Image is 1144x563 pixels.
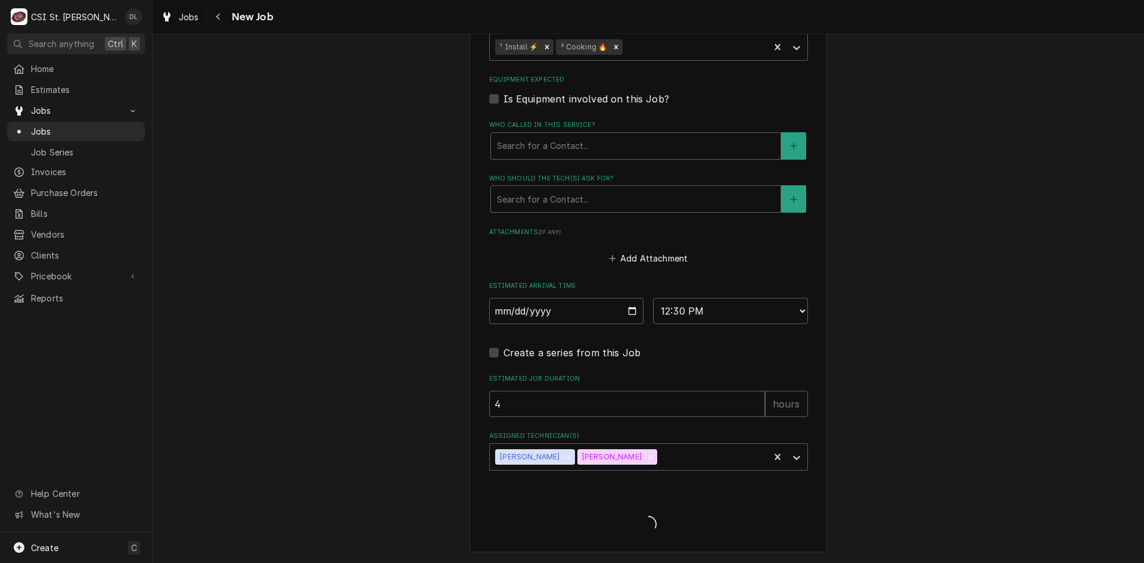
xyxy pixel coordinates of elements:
label: Who should the tech(s) ask for? [489,174,808,183]
span: Jobs [179,11,199,23]
span: Job Series [31,146,139,158]
span: Search anything [29,38,94,50]
a: Clients [7,245,145,265]
a: Reports [7,288,145,308]
div: Remove ² Cooking 🔥 [610,39,623,55]
div: Remove ¹ Install ⚡️ [540,39,554,55]
span: Reports [31,292,139,304]
a: Go to Help Center [7,484,145,503]
select: Time Select [653,298,808,324]
label: Attachments [489,228,808,237]
span: Loading... [489,512,808,537]
a: Vendors [7,225,145,244]
label: Assigned Technician(s) [489,431,808,441]
span: Purchase Orders [31,186,139,199]
button: Navigate back [209,7,228,26]
a: Jobs [7,122,145,141]
div: Remove Mike Barnett [562,449,575,465]
span: Bills [31,207,139,220]
div: Estimated Arrival Time [489,281,808,324]
label: Create a series from this Job [503,346,641,360]
div: Labels [489,21,808,60]
span: Ctrl [108,38,123,50]
div: Estimated Job Duration [489,374,808,416]
a: Home [7,59,145,79]
a: Go to What's New [7,505,145,524]
a: Invoices [7,162,145,182]
span: Help Center [31,487,138,500]
a: Bills [7,204,145,223]
a: Purchase Orders [7,183,145,203]
div: ² Cooking 🔥 [556,39,610,55]
div: Assigned Technician(s) [489,431,808,470]
span: C [131,542,137,554]
span: New Job [228,9,273,25]
span: Invoices [31,166,139,178]
span: K [132,38,137,50]
svg: Create New Contact [790,195,797,204]
button: Add Attachment [607,250,690,267]
div: [PERSON_NAME] [495,449,562,465]
span: Create [31,543,58,553]
span: Pricebook [31,270,121,282]
span: Jobs [31,125,139,138]
a: Jobs [156,7,204,27]
a: Job Series [7,142,145,162]
span: Vendors [31,228,139,241]
label: Is Equipment involved on this Job? [503,92,669,106]
div: C [11,8,27,25]
label: Estimated Job Duration [489,374,808,384]
button: Create New Contact [781,132,806,160]
div: DL [125,8,142,25]
span: Home [31,63,139,75]
a: Estimates [7,80,145,99]
div: David Lindsey's Avatar [125,8,142,25]
span: ( if any ) [538,229,561,235]
div: Attachments [489,228,808,267]
span: Jobs [31,104,121,117]
div: Who called in this service? [489,120,808,159]
label: Estimated Arrival Time [489,281,808,291]
div: CSI St. [PERSON_NAME] [31,11,119,23]
span: Estimates [31,83,139,96]
button: Create New Contact [781,185,806,213]
div: ¹ Install ⚡️ [495,39,540,55]
div: Who should the tech(s) ask for? [489,174,808,213]
div: Remove Trevor Johnson [644,449,657,465]
div: Equipment Expected [489,75,808,105]
span: Clients [31,249,139,262]
button: Search anythingCtrlK [7,33,145,54]
div: CSI St. Louis's Avatar [11,8,27,25]
a: Go to Pricebook [7,266,145,286]
div: [PERSON_NAME] [577,449,644,465]
label: Who called in this service? [489,120,808,130]
label: Equipment Expected [489,75,808,85]
input: Date [489,298,644,324]
div: hours [765,391,808,417]
a: Go to Jobs [7,101,145,120]
svg: Create New Contact [790,142,797,150]
span: What's New [31,508,138,521]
